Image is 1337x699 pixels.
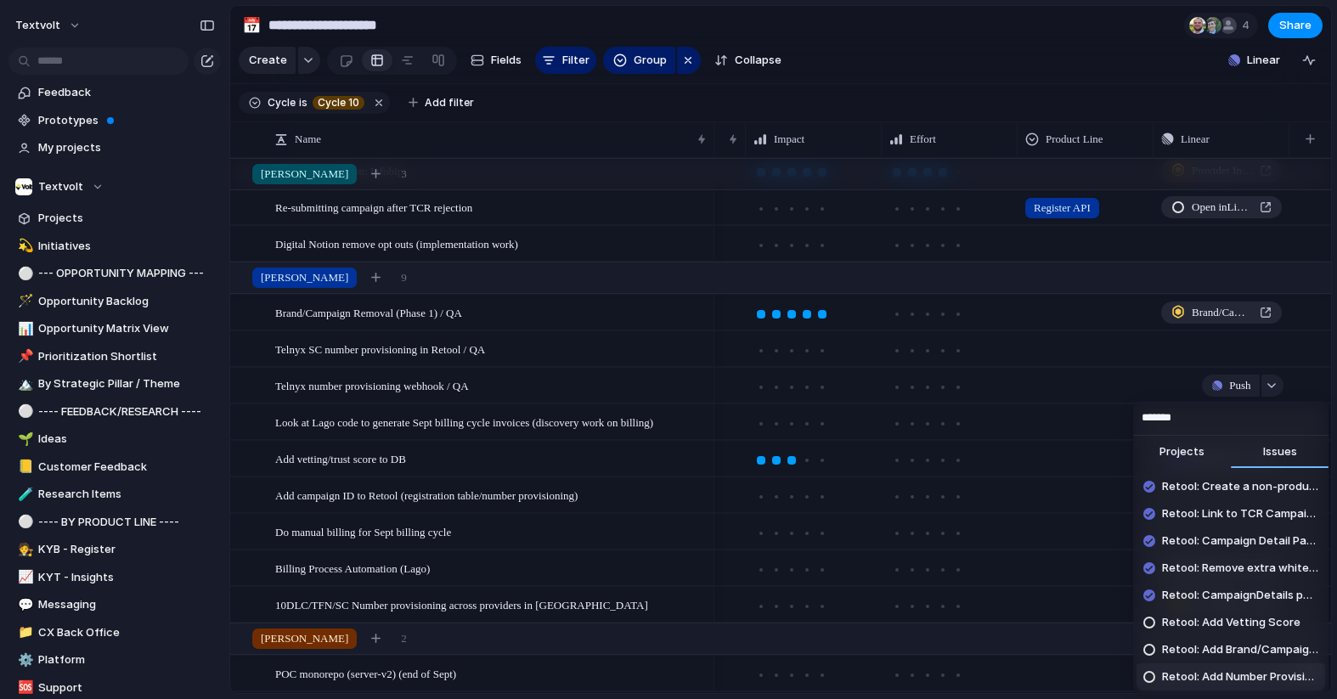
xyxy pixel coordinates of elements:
span: Retool: Add Brand/Campaign tcr_id [1162,641,1318,658]
button: Projects [1133,436,1231,470]
span: Issues [1263,443,1297,460]
span: Retool: CampaignDetails page - Change UseCase Text Area to Dropdown [1162,587,1318,604]
span: Retool: Campaign Detail Page - Separate Feedback Log [1162,533,1318,550]
span: Retool: Remove extra whitespace in table [1162,560,1318,577]
span: Retool: Add Vetting Score [1162,614,1300,631]
span: Retool: Create a non-production retool environment [1162,478,1318,495]
span: Projects [1159,443,1204,460]
button: Issues [1231,436,1329,470]
span: Retool: Link to TCR Campaign Page [1162,505,1318,522]
span: Retool: Add Number Provisioning Started 10dlc Form [1162,668,1318,685]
